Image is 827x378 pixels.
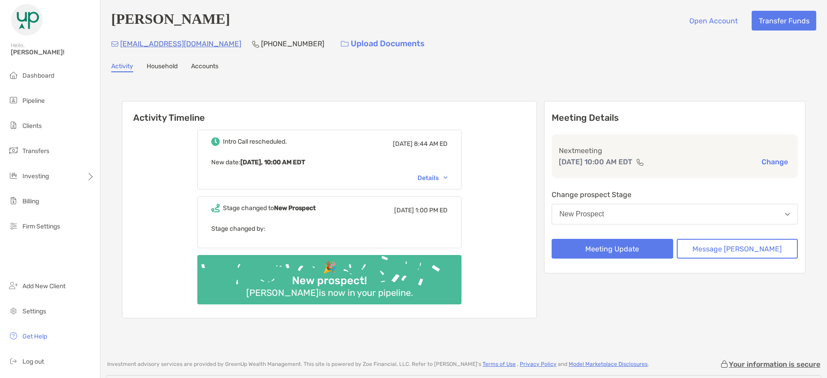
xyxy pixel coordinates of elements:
div: New Prospect [559,210,604,218]
img: investing icon [8,170,19,181]
a: Household [147,62,178,72]
span: Transfers [22,147,49,155]
span: [DATE] [394,207,414,214]
div: New prospect! [288,274,370,287]
p: Stage changed by: [211,223,448,234]
a: Accounts [191,62,218,72]
p: Investment advisory services are provided by GreenUp Wealth Management . This site is powered by ... [107,361,649,368]
span: Log out [22,358,44,365]
img: transfers icon [8,145,19,156]
span: Clients [22,122,42,130]
a: Upload Documents [335,34,431,53]
img: Phone Icon [252,40,259,48]
p: [EMAIL_ADDRESS][DOMAIN_NAME] [120,38,241,49]
div: [PERSON_NAME] is now in your pipeline. [243,287,417,298]
button: Message [PERSON_NAME] [677,239,798,259]
a: Model Marketplace Disclosures [569,361,648,367]
span: 8:44 AM ED [414,140,448,148]
button: Change [759,157,791,167]
img: Zoe Logo [11,4,43,36]
span: 1:00 PM ED [415,207,448,214]
img: Event icon [211,137,220,146]
div: Details [418,174,448,182]
img: settings icon [8,305,19,316]
p: New date : [211,157,448,168]
div: Stage changed to [223,204,316,212]
a: Activity [111,62,133,72]
a: Privacy Policy [520,361,557,367]
img: logout icon [8,356,19,366]
img: Open dropdown arrow [785,213,790,216]
span: Billing [22,198,39,205]
img: billing icon [8,195,19,206]
p: Next meeting [559,145,791,156]
span: Firm Settings [22,223,60,230]
p: Meeting Details [552,112,798,123]
span: [DATE] [393,140,413,148]
button: New Prospect [552,204,798,224]
img: dashboard icon [8,70,19,80]
span: Add New Client [22,282,65,290]
p: [DATE] 10:00 AM EDT [559,156,632,167]
img: clients icon [8,120,19,131]
div: Intro Call rescheduled. [223,138,287,145]
button: Meeting Update [552,239,673,259]
h4: [PERSON_NAME] [111,11,230,31]
img: Email Icon [111,41,118,47]
img: Chevron icon [444,176,448,179]
img: Event icon [211,204,220,212]
p: [PHONE_NUMBER] [261,38,324,49]
p: Change prospect Stage [552,189,798,200]
img: firm-settings icon [8,220,19,231]
div: 🎉 [319,261,340,274]
img: pipeline icon [8,95,19,105]
span: Investing [22,172,49,180]
p: Your information is secure [729,360,820,369]
img: button icon [341,41,348,47]
span: Get Help [22,333,47,340]
span: [PERSON_NAME]! [11,48,95,56]
b: [DATE], 10:00 AM EDT [240,158,305,166]
button: Open Account [682,11,744,31]
span: Settings [22,308,46,315]
img: communication type [636,158,644,166]
a: Terms of Use [483,361,516,367]
img: add_new_client icon [8,280,19,291]
button: Transfer Funds [752,11,816,31]
h6: Activity Timeline [122,101,536,123]
b: New Prospect [274,204,316,212]
span: Pipeline [22,97,45,105]
span: Dashboard [22,72,54,79]
img: get-help icon [8,330,19,341]
img: Confetti [197,255,461,297]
